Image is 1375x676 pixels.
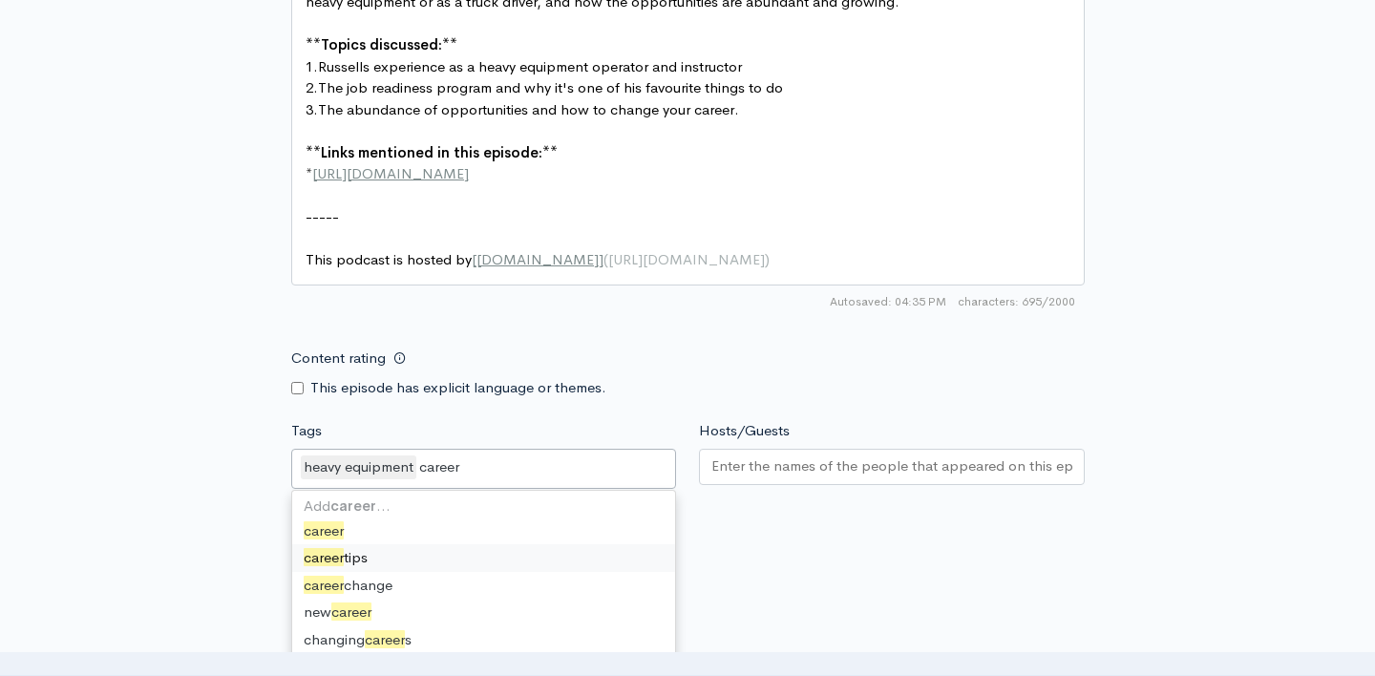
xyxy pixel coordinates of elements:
span: career [304,576,344,594]
span: The job readiness program and why it's one of his favourite things to do [318,78,783,96]
span: The abundance of opportunities and how to change your career. [318,100,739,118]
span: Russells experience as a heavy equipment operator and instructor [318,57,742,75]
label: This episode has explicit language or themes. [310,377,606,399]
span: career [304,548,344,566]
span: 1. [306,57,318,75]
span: 695/2000 [958,293,1075,310]
span: career [304,521,344,539]
span: [URL][DOMAIN_NAME] [312,164,469,182]
div: tips [292,544,676,572]
div: heavy equipment [301,455,416,479]
input: Enter the names of the people that appeared on this episode [711,455,1072,477]
span: 3. [306,100,318,118]
div: change [292,572,676,600]
span: Links mentioned in this episode: [321,143,542,161]
div: changing s [292,626,676,654]
label: Tags [291,420,322,442]
span: ----- [306,207,339,225]
span: Topics discussed: [321,35,442,53]
span: ) [765,250,770,268]
span: This podcast is hosted by [306,250,770,268]
strong: career [330,496,376,515]
label: Content rating [291,339,386,378]
span: [URL][DOMAIN_NAME] [608,250,765,268]
span: ( [603,250,608,268]
span: career [331,602,371,621]
div: Add … [292,496,676,518]
span: 2. [306,78,318,96]
div: new [292,599,676,626]
span: ] [599,250,603,268]
span: career [365,630,405,648]
span: Autosaved: 04:35 PM [830,293,946,310]
label: Hosts/Guests [699,420,790,442]
small: If no artwork is selected your default podcast artwork will be used [291,540,1085,560]
span: [DOMAIN_NAME] [476,250,599,268]
span: [ [472,250,476,268]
